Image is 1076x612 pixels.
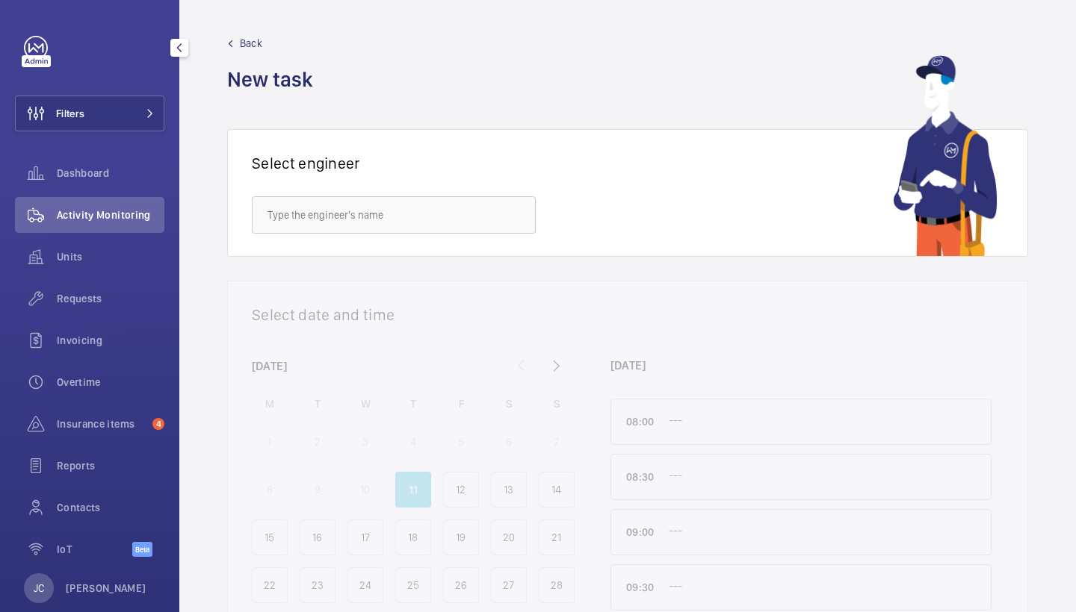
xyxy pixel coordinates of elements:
span: Dashboard [57,166,164,181]
span: 4 [152,418,164,430]
span: Back [240,36,262,51]
span: Beta [132,542,152,557]
span: Overtime [57,375,164,390]
span: Invoicing [57,333,164,348]
span: Contacts [57,500,164,515]
button: Filters [15,96,164,131]
span: Activity Monitoring [57,207,164,222]
span: Filters [56,106,84,121]
input: Type the engineer's name [252,196,536,234]
p: JC [34,581,44,596]
p: [PERSON_NAME] [66,581,146,596]
span: Requests [57,291,164,306]
span: Insurance items [57,416,146,431]
img: mechanic using app [893,55,998,256]
h1: New task [227,66,322,93]
span: IoT [57,542,132,557]
span: Reports [57,458,164,473]
h1: Select engineer [252,154,360,172]
span: Units [57,249,164,264]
